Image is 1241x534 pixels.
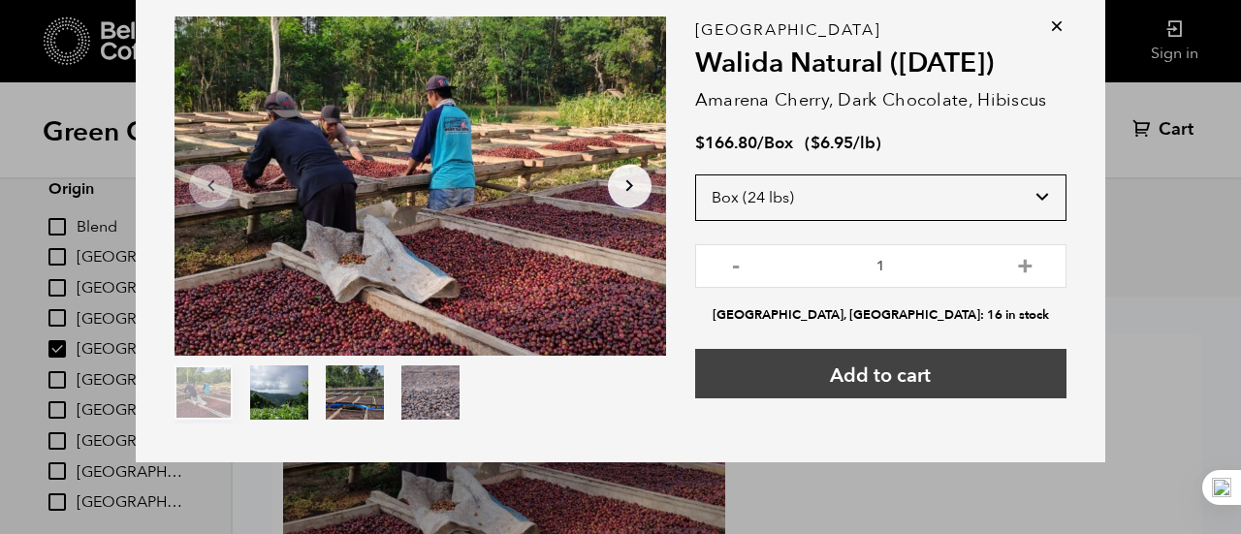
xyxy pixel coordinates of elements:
[695,132,705,154] span: $
[757,132,764,154] span: /
[695,87,1066,113] p: Amarena Cherry, Dark Chocolate, Hibiscus
[811,132,853,154] bdi: 6.95
[724,254,748,273] button: -
[695,47,1066,80] h2: Walida Natural ([DATE])
[764,132,793,154] span: Box
[695,306,1066,325] li: [GEOGRAPHIC_DATA], [GEOGRAPHIC_DATA]: 16 in stock
[805,132,881,154] span: ( )
[695,349,1066,398] button: Add to cart
[1013,254,1037,273] button: +
[811,132,820,154] span: $
[853,132,875,154] span: /lb
[695,132,757,154] bdi: 166.80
